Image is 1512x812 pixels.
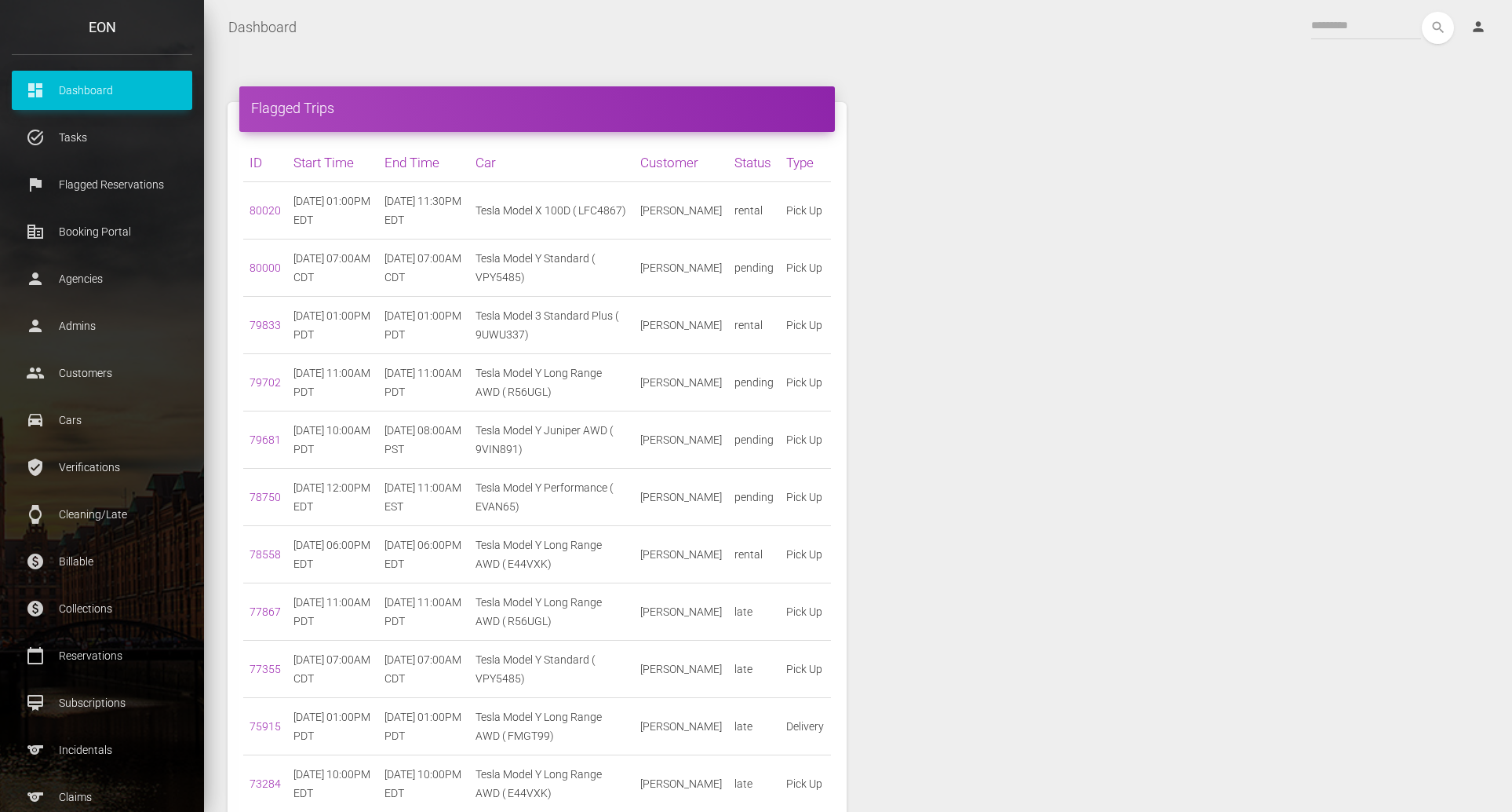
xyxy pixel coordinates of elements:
th: End Time [378,144,469,182]
p: Agencies [24,267,180,291]
p: Customers [24,361,180,385]
td: pending [728,411,780,469]
td: Tesla Model 3 Standard Plus ( 9UWU337) [469,297,634,354]
td: [PERSON_NAME] [634,240,728,297]
td: Tesla Model Y Standard ( VPY5485) [469,641,634,698]
p: Incidentals [24,738,180,762]
td: [DATE] 10:00AM PDT [287,411,378,469]
i: person [1470,19,1486,35]
td: Pick Up [780,469,830,526]
a: dashboard Dashboard [12,71,192,110]
td: [DATE] 11:00AM PDT [287,583,378,641]
td: [PERSON_NAME] [634,698,728,755]
a: person [1459,12,1500,43]
th: Status [728,144,780,182]
a: drive_eta Cars [12,401,192,440]
td: Tesla Model Y Standard ( VPY5485) [469,240,634,297]
a: 80020 [250,204,281,217]
td: [DATE] 11:00AM PDT [287,354,378,411]
p: Claims [24,785,180,809]
td: Pick Up [780,240,830,297]
a: sports Incidentals [12,730,192,770]
td: Tesla Model Y Long Range AWD ( R56UGL) [469,583,634,641]
a: person Agencies [12,259,192,298]
td: pending [728,354,780,411]
td: [PERSON_NAME] [634,411,728,469]
p: Billable [24,550,180,573]
a: 73284 [250,777,281,790]
td: Tesla Model Y Long Range AWD ( FMGT99) [469,698,634,755]
td: late [728,583,780,641]
p: Cleaning/Late [24,503,180,526]
td: [DATE] 06:00PM EDT [287,526,378,583]
p: Collections [24,597,180,620]
th: Type [780,144,830,182]
td: [PERSON_NAME] [634,182,728,240]
th: ID [243,144,287,182]
td: [DATE] 07:00AM CDT [287,240,378,297]
th: Customer [634,144,728,182]
td: [DATE] 07:00AM CDT [378,240,469,297]
a: paid Collections [12,589,192,628]
a: 79833 [250,319,281,331]
td: [DATE] 01:00PM PDT [287,698,378,755]
td: [PERSON_NAME] [634,526,728,583]
p: Tasks [24,126,180,149]
a: 75915 [250,720,281,733]
td: [DATE] 01:00PM PDT [378,297,469,354]
a: paid Billable [12,542,192,581]
a: Dashboard [228,8,297,47]
td: Pick Up [780,526,830,583]
td: Pick Up [780,297,830,354]
a: verified_user Verifications [12,448,192,487]
a: people Customers [12,353,192,393]
td: [PERSON_NAME] [634,297,728,354]
td: [DATE] 08:00AM PST [378,411,469,469]
a: calendar_today Reservations [12,636,192,675]
p: Booking Portal [24,220,180,243]
p: Admins [24,314,180,338]
a: 77867 [250,605,281,618]
td: [DATE] 07:00AM CDT [378,641,469,698]
td: [DATE] 12:00PM EDT [287,469,378,526]
a: card_membership Subscriptions [12,683,192,722]
p: Verifications [24,455,180,479]
td: [DATE] 01:00PM PDT [378,698,469,755]
td: rental [728,297,780,354]
td: Pick Up [780,411,830,469]
td: Pick Up [780,182,830,240]
h4: Flagged Trips [251,98,823,118]
td: [DATE] 07:00AM CDT [287,641,378,698]
a: person Admins [12,306,192,346]
a: 80000 [250,262,281,274]
td: Tesla Model X 100D ( LFC4867) [469,182,634,240]
td: [PERSON_NAME] [634,469,728,526]
p: Cars [24,408,180,432]
td: late [728,698,780,755]
th: Car [469,144,634,182]
button: search [1422,12,1454,44]
a: watch Cleaning/Late [12,495,192,534]
td: Pick Up [780,583,830,641]
td: [DATE] 01:00PM PDT [287,297,378,354]
td: [PERSON_NAME] [634,583,728,641]
a: task_alt Tasks [12,118,192,157]
td: [PERSON_NAME] [634,641,728,698]
p: Reservations [24,644,180,668]
td: Pick Up [780,641,830,698]
td: [DATE] 06:00PM EDT [378,526,469,583]
p: Dashboard [24,79,180,102]
p: Subscriptions [24,691,180,715]
td: rental [728,182,780,240]
td: Tesla Model Y Long Range AWD ( E44VXK) [469,526,634,583]
a: 79681 [250,433,281,446]
a: 78558 [250,548,281,561]
td: Tesla Model Y Juniper AWD ( 9VIN891) [469,411,634,469]
td: [DATE] 11:00AM PDT [378,354,469,411]
a: 78750 [250,491,281,503]
td: [PERSON_NAME] [634,354,728,411]
a: 77355 [250,663,281,675]
td: Delivery [780,698,830,755]
td: [DATE] 11:30PM EDT [378,182,469,240]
